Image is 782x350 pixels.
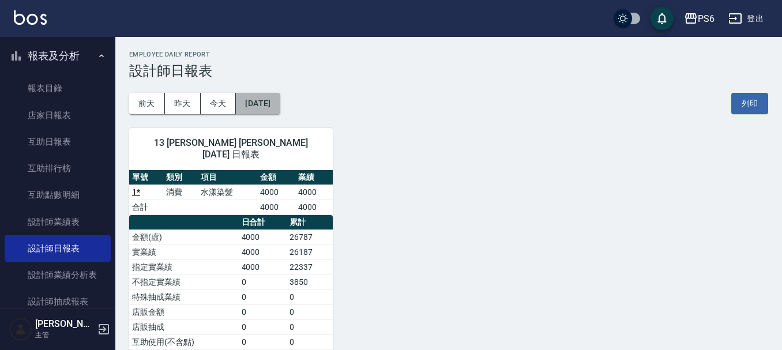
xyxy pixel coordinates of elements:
[5,235,111,262] a: 設計師日報表
[129,170,163,185] th: 單號
[295,200,333,214] td: 4000
[165,93,201,114] button: 昨天
[163,185,197,200] td: 消費
[5,41,111,71] button: 報表及分析
[129,304,239,319] td: 店販金額
[239,259,287,274] td: 4000
[129,200,163,214] td: 合計
[236,93,280,114] button: [DATE]
[198,185,257,200] td: 水漾染髮
[239,215,287,230] th: 日合計
[5,102,111,129] a: 店家日報表
[163,170,197,185] th: 類別
[295,170,333,185] th: 業績
[9,318,32,341] img: Person
[5,129,111,155] a: 互助日報表
[731,93,768,114] button: 列印
[143,137,319,160] span: 13 [PERSON_NAME] [PERSON_NAME] [DATE] 日報表
[257,185,295,200] td: 4000
[287,274,333,289] td: 3850
[35,318,94,330] h5: [PERSON_NAME]
[287,229,333,244] td: 26787
[239,304,287,319] td: 0
[239,334,287,349] td: 0
[129,259,239,274] td: 指定實業績
[679,7,719,31] button: PS6
[5,75,111,101] a: 報表目錄
[129,229,239,244] td: 金額(虛)
[35,330,94,340] p: 主管
[5,155,111,182] a: 互助排行榜
[129,274,239,289] td: 不指定實業績
[129,170,333,215] table: a dense table
[201,93,236,114] button: 今天
[239,244,287,259] td: 4000
[698,12,715,26] div: PS6
[239,289,287,304] td: 0
[129,289,239,304] td: 特殊抽成業績
[651,7,674,30] button: save
[5,209,111,235] a: 設計師業績表
[257,170,295,185] th: 金額
[287,304,333,319] td: 0
[239,274,287,289] td: 0
[295,185,333,200] td: 4000
[287,244,333,259] td: 26187
[129,93,165,114] button: 前天
[5,182,111,208] a: 互助點數明細
[257,200,295,214] td: 4000
[5,288,111,315] a: 設計師抽成報表
[287,289,333,304] td: 0
[129,334,239,349] td: 互助使用(不含點)
[287,319,333,334] td: 0
[198,170,257,185] th: 項目
[129,244,239,259] td: 實業績
[129,63,768,79] h3: 設計師日報表
[287,334,333,349] td: 0
[239,229,287,244] td: 4000
[239,319,287,334] td: 0
[129,51,768,58] h2: Employee Daily Report
[14,10,47,25] img: Logo
[129,319,239,334] td: 店販抽成
[5,262,111,288] a: 設計師業績分析表
[287,259,333,274] td: 22337
[724,8,768,29] button: 登出
[287,215,333,230] th: 累計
